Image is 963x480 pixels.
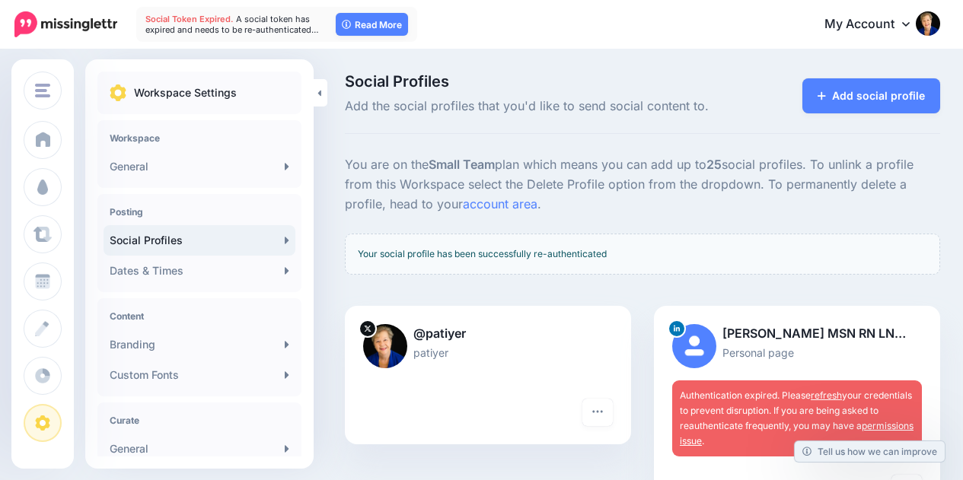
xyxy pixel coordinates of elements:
a: Add social profile [802,78,940,113]
img: settings.png [110,84,126,101]
a: General [104,151,295,182]
a: Dates & Times [104,256,295,286]
a: refresh [811,389,842,401]
img: Missinglettr [14,11,117,37]
p: [PERSON_NAME] MSN RN LN… [672,324,922,344]
a: Tell us how we can improve [795,441,945,462]
img: menu.png [35,84,50,97]
span: Social Profiles [345,74,734,89]
span: A social token has expired and needs to be re-authenticated… [145,14,319,35]
span: Add the social profiles that you'd like to send social content to. [345,97,734,116]
p: @patiyer [363,324,613,344]
div: Your social profile has been successfully re-authenticated [345,234,940,275]
b: 25 [706,157,722,172]
img: cpHFWUFo-6282.jpg [363,324,407,368]
h4: Workspace [110,132,289,144]
a: Branding [104,329,295,360]
a: account area [463,196,537,211]
a: General [104,434,295,464]
span: Authentication expired. Please your credentials to prevent disruption. If you are being asked to ... [680,389,914,447]
h4: Curate [110,415,289,426]
img: user_default_image.png [672,324,716,368]
span: Social Token Expired. [145,14,234,24]
p: patiyer [363,344,613,361]
h4: Content [110,310,289,322]
a: permissions issue [680,420,914,447]
a: Custom Fonts [104,360,295,390]
b: Small Team [429,157,495,172]
a: Social Profiles [104,225,295,256]
a: Read More [336,13,408,36]
a: My Account [809,6,940,43]
p: Personal page [672,344,922,361]
h4: Posting [110,206,289,218]
p: You are on the plan which means you can add up to social profiles. To unlink a profile from this ... [345,155,940,215]
p: Workspace Settings [134,84,237,102]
